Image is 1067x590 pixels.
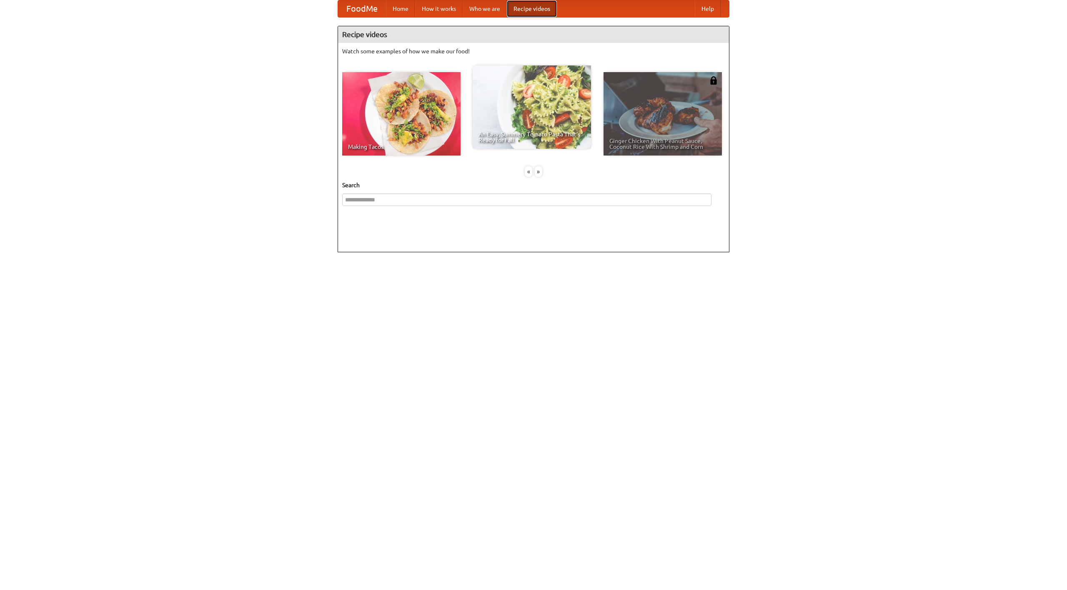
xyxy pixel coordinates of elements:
a: An Easy, Summery Tomato Pasta That's Ready for Fall [473,65,591,149]
img: 483408.png [709,76,718,85]
a: Making Tacos [342,72,461,156]
a: Help [695,0,721,17]
p: Watch some examples of how we make our food! [342,47,725,55]
div: » [535,166,542,177]
a: FoodMe [338,0,386,17]
a: Home [386,0,415,17]
span: Making Tacos [348,144,455,150]
div: « [525,166,532,177]
h5: Search [342,181,725,189]
h4: Recipe videos [338,26,729,43]
span: An Easy, Summery Tomato Pasta That's Ready for Fall [478,131,585,143]
a: Who we are [463,0,507,17]
a: Recipe videos [507,0,557,17]
a: How it works [415,0,463,17]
